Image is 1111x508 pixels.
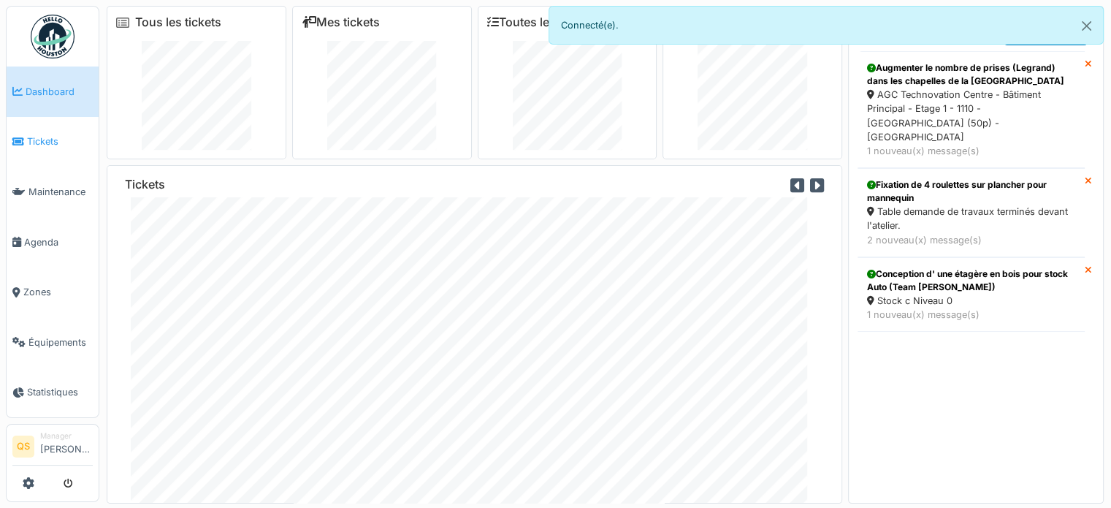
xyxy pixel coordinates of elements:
span: Équipements [28,335,93,349]
a: Agenda [7,217,99,268]
div: 1 nouveau(x) message(s) [867,308,1075,322]
a: Tickets [7,117,99,167]
a: Équipements [7,317,99,368]
div: Fixation de 4 roulettes sur plancher pour mannequin [867,178,1075,205]
a: Mes tickets [302,15,380,29]
span: Zones [23,285,93,299]
div: 1 nouveau(x) message(s) [867,144,1075,158]
div: Table demande de travaux terminés devant l'atelier. [867,205,1075,232]
a: Maintenance [7,167,99,217]
a: Conception d' une étagère en bois pour stock Auto (Team [PERSON_NAME]) Stock c Niveau 0 1 nouveau... [858,257,1085,332]
span: Maintenance [28,185,93,199]
a: Fixation de 4 roulettes sur plancher pour mannequin Table demande de travaux terminés devant l'at... [858,168,1085,257]
div: Manager [40,431,93,441]
div: AGC Technovation Centre - Bâtiment Principal - Etage 1 - 1110 - [GEOGRAPHIC_DATA] (50p) - [GEOGRA... [867,88,1075,144]
span: Agenda [24,235,93,249]
span: Statistiques [27,385,93,399]
a: Statistiques [7,368,99,418]
div: Connecté(e). [549,6,1104,45]
span: Tickets [27,134,93,148]
a: Dashboard [7,67,99,117]
div: Conception d' une étagère en bois pour stock Auto (Team [PERSON_NAME]) [867,268,1075,294]
li: [PERSON_NAME] [40,431,93,462]
button: Close [1070,7,1103,45]
a: Toutes les tâches [487,15,596,29]
span: Dashboard [26,85,93,99]
li: QS [12,436,34,458]
img: Badge_color-CXgf-gQk.svg [31,15,75,58]
a: QS Manager[PERSON_NAME] [12,431,93,466]
div: Augmenter le nombre de prises (Legrand) dans les chapelles de la [GEOGRAPHIC_DATA] [867,61,1075,88]
h6: Tickets [125,178,165,192]
div: 2 nouveau(x) message(s) [867,233,1075,247]
a: Tous les tickets [135,15,221,29]
div: Stock c Niveau 0 [867,294,1075,308]
a: Zones [7,267,99,317]
a: Augmenter le nombre de prises (Legrand) dans les chapelles de la [GEOGRAPHIC_DATA] AGC Technovati... [858,51,1085,168]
